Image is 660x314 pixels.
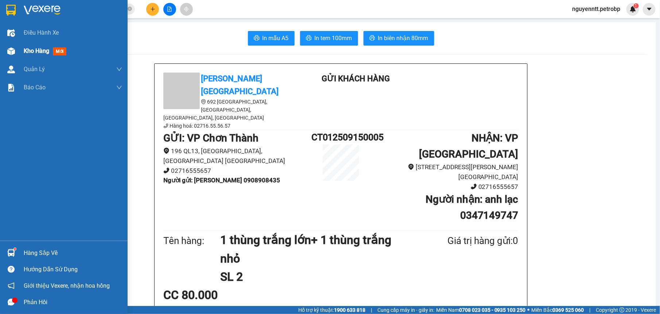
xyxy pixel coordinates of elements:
[7,47,15,55] img: warehouse-icon
[7,249,15,257] img: warehouse-icon
[620,307,625,313] span: copyright
[300,31,358,46] button: printerIn tem 100mm
[146,3,159,16] button: plus
[53,47,66,55] span: mới
[220,231,412,268] h1: 1 thùng trắng lớn+ 1 thùng trắng nhỏ
[163,123,168,128] span: phone
[201,99,206,104] span: environment
[163,167,170,174] span: phone
[298,306,365,314] span: Hỗ trợ kỹ thuật:
[116,85,122,90] span: down
[590,306,591,314] span: |
[8,266,15,273] span: question-circle
[436,306,526,314] span: Miền Nam
[163,148,170,154] span: environment
[167,7,172,12] span: file-add
[14,248,16,250] sup: 1
[643,3,656,16] button: caret-down
[528,309,530,311] span: ⚪️
[150,7,155,12] span: plus
[163,233,220,248] div: Tên hàng:
[630,6,636,12] img: icon-new-feature
[646,6,653,12] span: caret-down
[7,29,15,37] img: warehouse-icon
[4,51,50,59] li: VP VP Chơn Thành
[4,4,106,43] li: [PERSON_NAME][GEOGRAPHIC_DATA]
[163,146,311,166] li: 196 QL13, [GEOGRAPHIC_DATA], [GEOGRAPHIC_DATA] [GEOGRAPHIC_DATA]
[24,83,46,92] span: Báo cáo
[370,162,519,182] li: [STREET_ADDRESS][PERSON_NAME] [GEOGRAPHIC_DATA]
[311,130,370,144] h1: CT012509150005
[220,268,412,286] h1: SL 2
[532,306,584,314] span: Miền Bắc
[24,297,122,308] div: Phản hồi
[128,6,132,13] span: close-circle
[24,47,49,54] span: Kho hàng
[426,193,519,221] b: Người nhận : anh lạc 0347149747
[163,286,280,304] div: CC 80.000
[371,306,372,314] span: |
[334,307,365,313] strong: 1900 633 818
[163,166,311,176] li: 02716555657
[163,122,295,130] li: Hàng hoá: 02716.55.56.57
[306,35,312,42] span: printer
[634,3,639,8] sup: 1
[24,264,122,275] div: Hướng dẫn sử dụng
[184,7,189,12] span: aim
[8,282,15,289] span: notification
[116,66,122,72] span: down
[24,65,45,74] span: Quản Lý
[163,98,295,122] li: 692 [GEOGRAPHIC_DATA], [GEOGRAPHIC_DATA], [GEOGRAPHIC_DATA], [GEOGRAPHIC_DATA]
[377,306,434,314] span: Cung cấp máy in - giấy in:
[128,7,132,11] span: close-circle
[163,177,280,184] b: Người gửi : [PERSON_NAME] 0908908435
[635,3,637,8] span: 1
[408,164,414,170] span: environment
[6,5,16,16] img: logo-vxr
[364,31,434,46] button: printerIn biên nhận 80mm
[8,299,15,306] span: message
[553,307,584,313] strong: 0369 525 060
[163,132,259,144] b: GỬI : VP Chơn Thành
[248,31,295,46] button: printerIn mẫu A5
[369,35,375,42] span: printer
[322,74,390,83] b: Gửi khách hàng
[315,34,352,43] span: In tem 100mm
[163,3,176,16] button: file-add
[50,51,97,75] li: VP VP [GEOGRAPHIC_DATA]
[24,248,122,259] div: Hàng sắp về
[180,3,193,16] button: aim
[7,84,15,92] img: solution-icon
[263,34,289,43] span: In mẫu A5
[201,74,279,96] b: [PERSON_NAME][GEOGRAPHIC_DATA]
[567,4,626,13] span: nguyenntt.petrobp
[459,307,526,313] strong: 0708 023 035 - 0935 103 250
[24,28,59,37] span: Điều hành xe
[7,66,15,73] img: warehouse-icon
[24,281,110,290] span: Giới thiệu Vexere, nhận hoa hồng
[370,182,519,192] li: 02716555657
[254,35,260,42] span: printer
[412,233,519,248] div: Giá trị hàng gửi: 0
[471,183,477,190] span: phone
[378,34,428,43] span: In biên nhận 80mm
